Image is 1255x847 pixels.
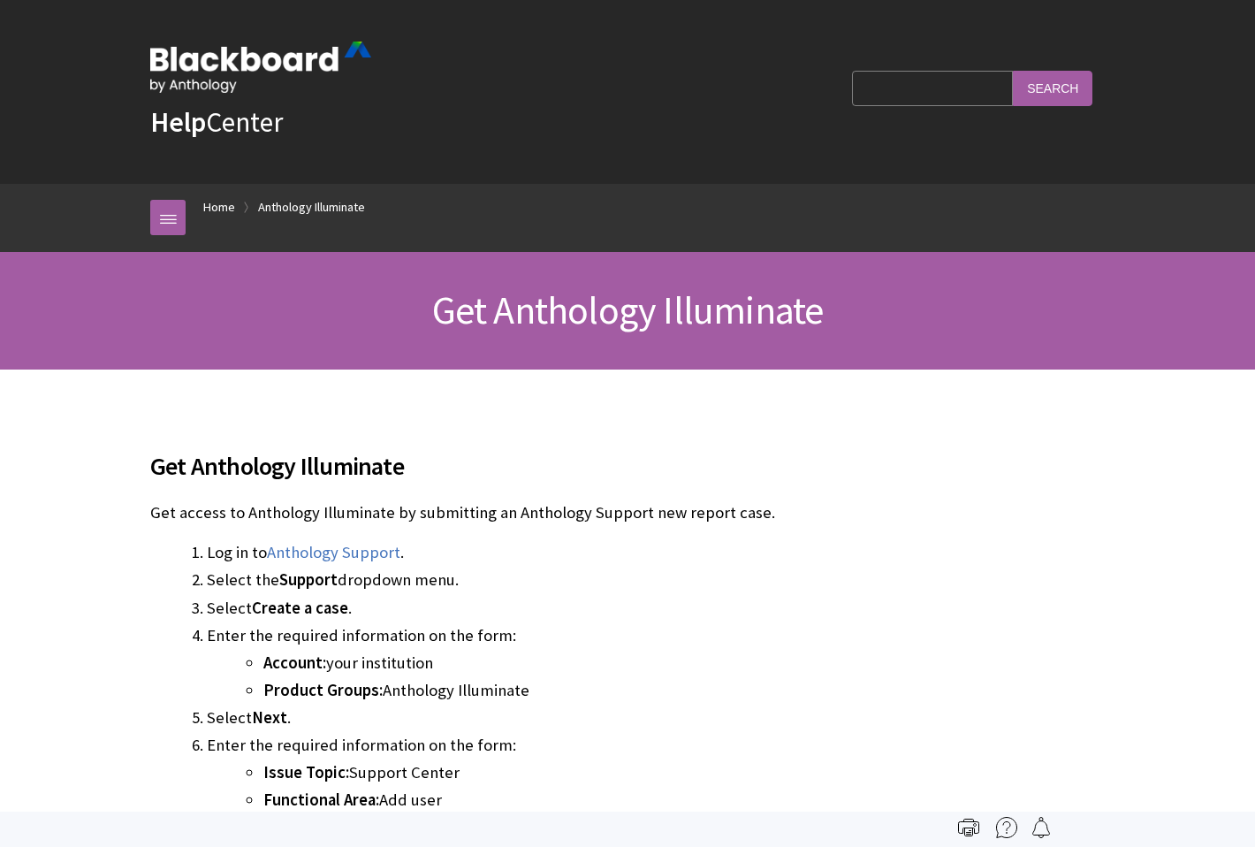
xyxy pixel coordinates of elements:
span: Get Anthology Illuminate [432,286,824,334]
a: Anthology Illuminate [258,196,365,218]
li: Anthology Illuminate [263,678,1105,703]
li: Add user [263,788,1105,813]
li: Enter the required information on the form: [207,623,1105,703]
span: Next [252,707,287,728]
span: Product Groups: [263,680,383,700]
li: Support Center [263,760,1105,785]
img: Blackboard by Anthology [150,42,371,93]
h2: Get Anthology Illuminate [150,426,1105,485]
span: Create a case [252,598,348,618]
strong: Help [150,104,206,140]
span: Support [279,569,338,590]
img: Follow this page [1031,817,1052,838]
span: Account: [263,652,326,673]
li: your institution [263,651,1105,675]
img: Print [958,817,979,838]
span: Issue Topic: [263,762,349,782]
a: HelpCenter [150,104,283,140]
a: Home [203,196,235,218]
li: Select . [207,706,1105,730]
input: Search [1013,71,1092,105]
li: Select the dropdown menu. [207,568,1105,592]
p: Get access to Anthology Illuminate by submitting an Anthology Support new report case. [150,501,1105,524]
a: Anthology Support [267,542,400,563]
li: Log in to . [207,540,1105,565]
li: Select . [207,596,1105,621]
li: Enter the required information on the form: [207,733,1105,840]
span: Functional Area: [263,790,379,810]
img: More help [996,817,1017,838]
